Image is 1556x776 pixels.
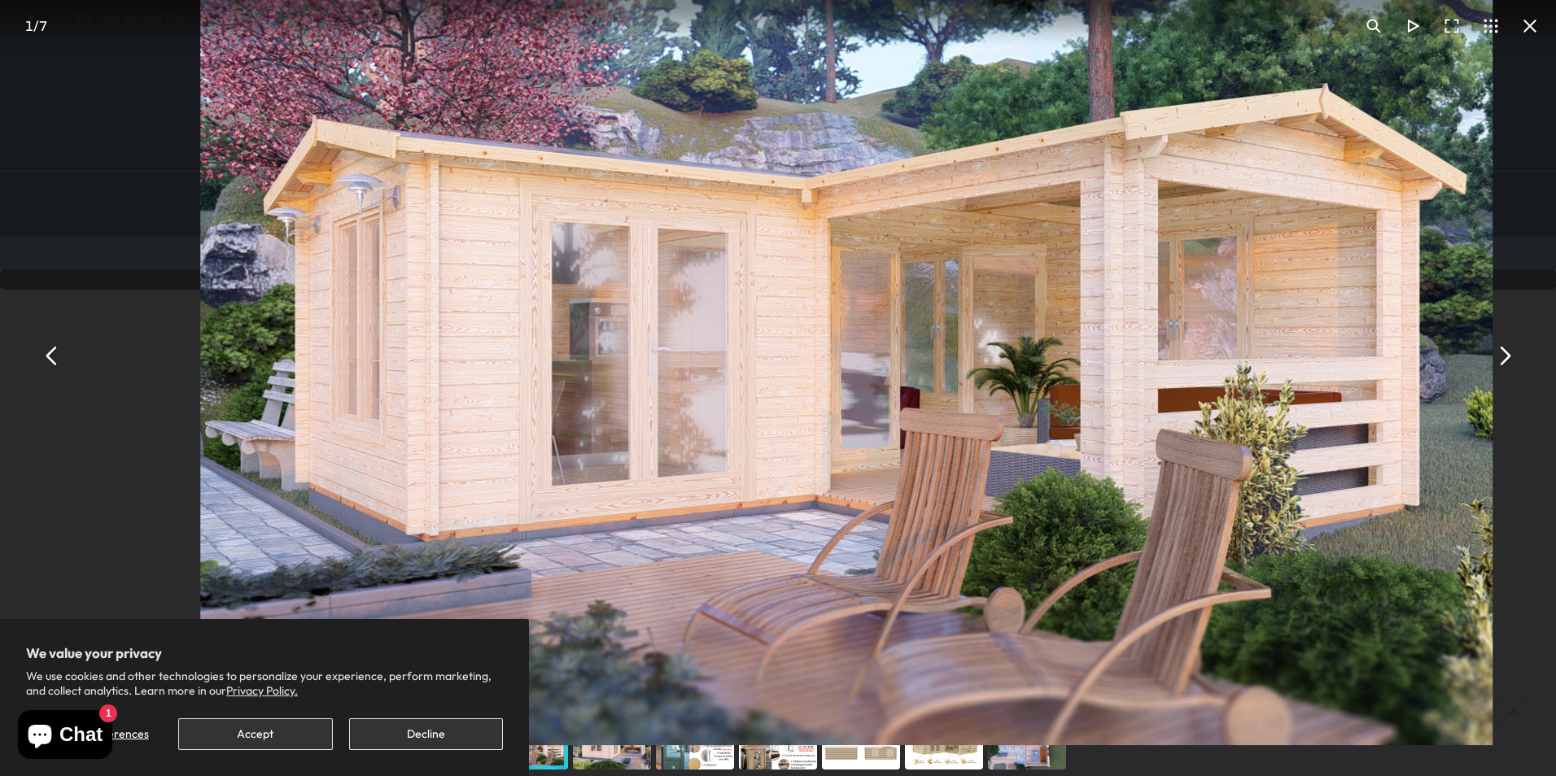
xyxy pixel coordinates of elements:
h2: We value your privacy [26,645,503,661]
span: 7 [39,17,47,34]
span: 1 [25,17,33,34]
button: Decline [349,718,503,750]
div: / [7,7,65,46]
button: Toggle thumbnails [1471,7,1510,46]
button: Next [1484,336,1523,375]
button: Close [1510,7,1549,46]
p: We use cookies and other technologies to personalize your experience, perform marketing, and coll... [26,669,503,698]
button: Accept [178,718,332,750]
button: Previous [33,336,72,375]
inbox-online-store-chat: Shopify online store chat [13,710,117,763]
button: Toggle zoom level [1354,7,1393,46]
a: Privacy Policy. [226,683,298,698]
